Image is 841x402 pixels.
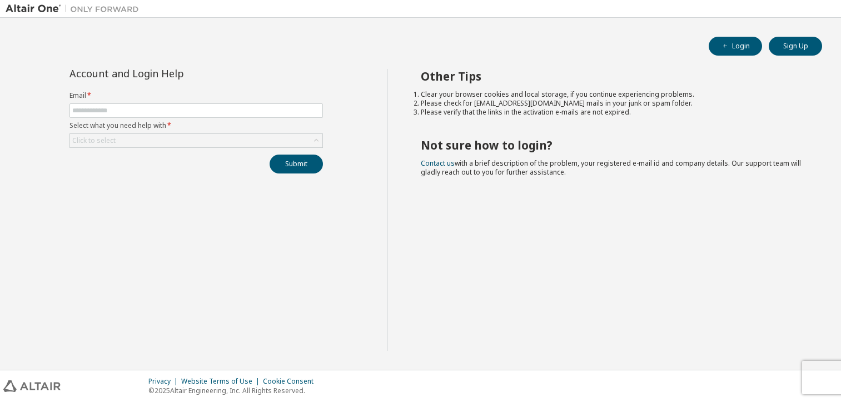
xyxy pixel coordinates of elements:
button: Login [709,37,762,56]
li: Clear your browser cookies and local storage, if you continue experiencing problems. [421,90,802,99]
div: Click to select [70,134,322,147]
label: Email [69,91,323,100]
h2: Other Tips [421,69,802,83]
img: altair_logo.svg [3,380,61,392]
div: Account and Login Help [69,69,272,78]
div: Website Terms of Use [181,377,263,386]
div: Cookie Consent [263,377,320,386]
h2: Not sure how to login? [421,138,802,152]
button: Submit [270,155,323,173]
img: Altair One [6,3,145,14]
a: Contact us [421,158,455,168]
div: Click to select [72,136,116,145]
p: © 2025 Altair Engineering, Inc. All Rights Reserved. [148,386,320,395]
li: Please check for [EMAIL_ADDRESS][DOMAIN_NAME] mails in your junk or spam folder. [421,99,802,108]
li: Please verify that the links in the activation e-mails are not expired. [421,108,802,117]
button: Sign Up [769,37,822,56]
div: Privacy [148,377,181,386]
span: with a brief description of the problem, your registered e-mail id and company details. Our suppo... [421,158,801,177]
label: Select what you need help with [69,121,323,130]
